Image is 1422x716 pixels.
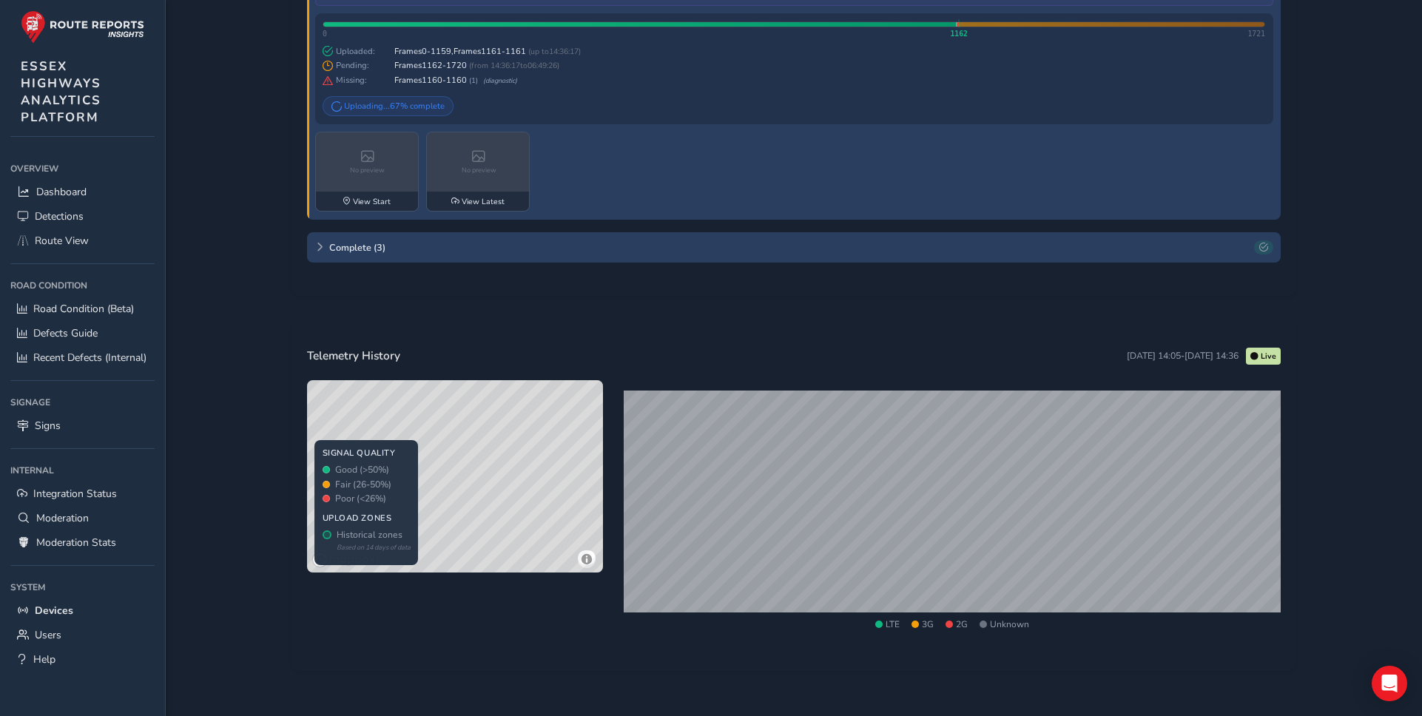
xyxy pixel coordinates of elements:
a: No previewView Start [315,132,419,212]
span: 3G [912,618,934,630]
div: Uploading... 67 % complete [323,96,454,116]
a: Defects Guide [10,321,155,345]
div: UPLOAD ZONES [323,513,411,524]
span: ( from 14:36:17 to 06:49:26 ) [467,60,559,71]
span: Devices [35,604,73,618]
span: Users [35,628,61,642]
a: Moderation Stats [10,530,155,555]
span: Defects Guide [33,326,98,340]
span: Unknown [980,618,1029,630]
span: Help [33,652,55,666]
a: Help [10,647,155,672]
a: Users [10,623,155,647]
span: Moderation [36,511,89,525]
div: Uploaded frames 0-1159 [323,22,957,27]
span: Pending: [323,60,389,71]
a: Devices [10,598,155,623]
span: Good (>50%) [335,464,389,476]
span: 1162 [950,30,968,38]
span: View Start [353,196,391,207]
span: No preview [462,166,496,175]
span: No preview [350,166,385,175]
span: (up to 14:36:17 ) [526,46,581,57]
div: Internal [10,459,155,482]
div: SIGNAL QUALITY [323,447,411,459]
span: Uploaded: [323,46,389,57]
span: Dashboard [36,185,87,199]
span: Historical zones [337,529,402,541]
a: Signs [10,413,155,438]
a: No previewView Latest [426,132,530,212]
span: , Frames 1161 - 1161 [451,46,526,57]
div: System [10,576,155,598]
span: Road Condition (Beta) [33,302,134,316]
a: Integration Status [10,482,155,506]
span: Signs [35,419,61,433]
span: 2G [946,618,968,630]
span: Poor (<26%) [335,493,386,504]
span: Diagnostic information: These frames appear to be missing from the upload sequence. This is being... [336,75,367,86]
span: Frames 0 - 1159 [394,46,451,57]
a: Route View [10,229,155,253]
span: Recent Defects (Internal) [33,351,146,365]
span: Fair (26-50%) [335,479,391,490]
span: 1721 [1247,30,1265,38]
span: Complete ( 3 ) [329,241,1249,254]
span: 0 [323,30,327,38]
span: ( 1 ) [467,75,478,85]
span: Moderation Stats [36,536,116,550]
span: Detections [35,209,84,223]
div: Overview [10,158,155,180]
h3: Telemetry History [307,349,400,362]
div: Signage [10,391,155,413]
span: [DATE] 14:05 - [DATE] 14:36 [1127,350,1239,362]
span: Frames 1160 - 1160 [394,75,478,86]
a: Road Condition (Beta) [10,297,155,321]
div: Open Intercom Messenger [1372,666,1407,701]
span: LTE [875,618,900,630]
div: Based on 14 days of data [337,543,411,552]
span: Route View [35,234,89,248]
img: rr logo [21,10,144,44]
div: Road Condition [10,274,155,297]
a: Detections [10,204,155,229]
span: View Latest [462,196,505,207]
div: 560 frames pending upload [958,22,1264,27]
a: Moderation [10,506,155,530]
span: Frames 1162 - 1720 [394,60,467,71]
a: Dashboard [10,180,155,204]
span: ESSEX HIGHWAYS ANALYTICS PLATFORM [21,58,101,126]
a: Recent Defects (Internal) [10,345,155,370]
i: Diagnostic information: These frames appear to be missing from the upload sequence. This is being... [323,75,333,86]
span: Integration Status [33,487,117,501]
span: This diagnostic information helps our technical team monitor and improve the upload process. Data... [483,76,517,85]
span: Live [1261,351,1276,362]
